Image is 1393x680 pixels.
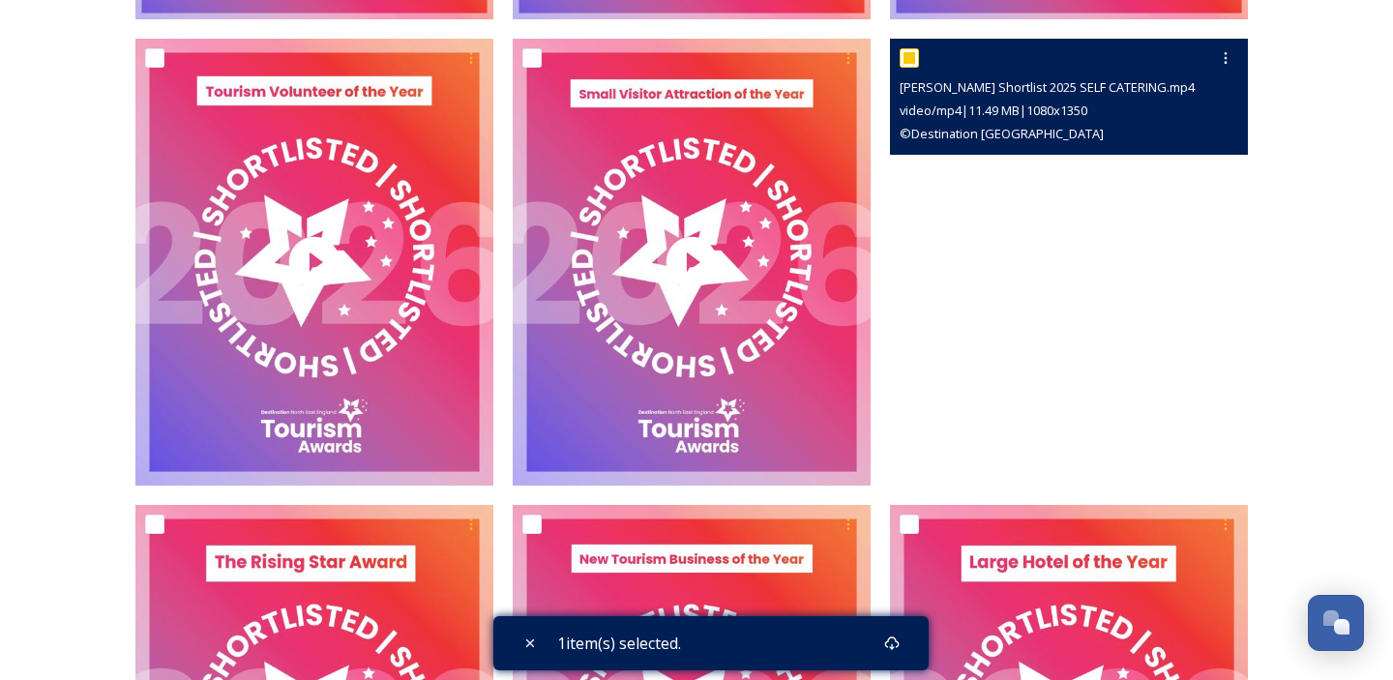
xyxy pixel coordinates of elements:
video: NEETA Shortlist 2025 SELF CATERING.mp4 [890,39,1248,487]
span: [PERSON_NAME] Shortlist 2025 SELF CATERING.mp4 [900,78,1195,96]
button: Open Chat [1308,595,1364,651]
span: 1 item(s) selected. [557,632,681,655]
span: video/mp4 | 11.49 MB | 1080 x 1350 [900,102,1087,119]
span: © Destination [GEOGRAPHIC_DATA] [900,125,1104,142]
img: thumbnail [513,39,871,487]
img: thumbnail [135,39,493,487]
